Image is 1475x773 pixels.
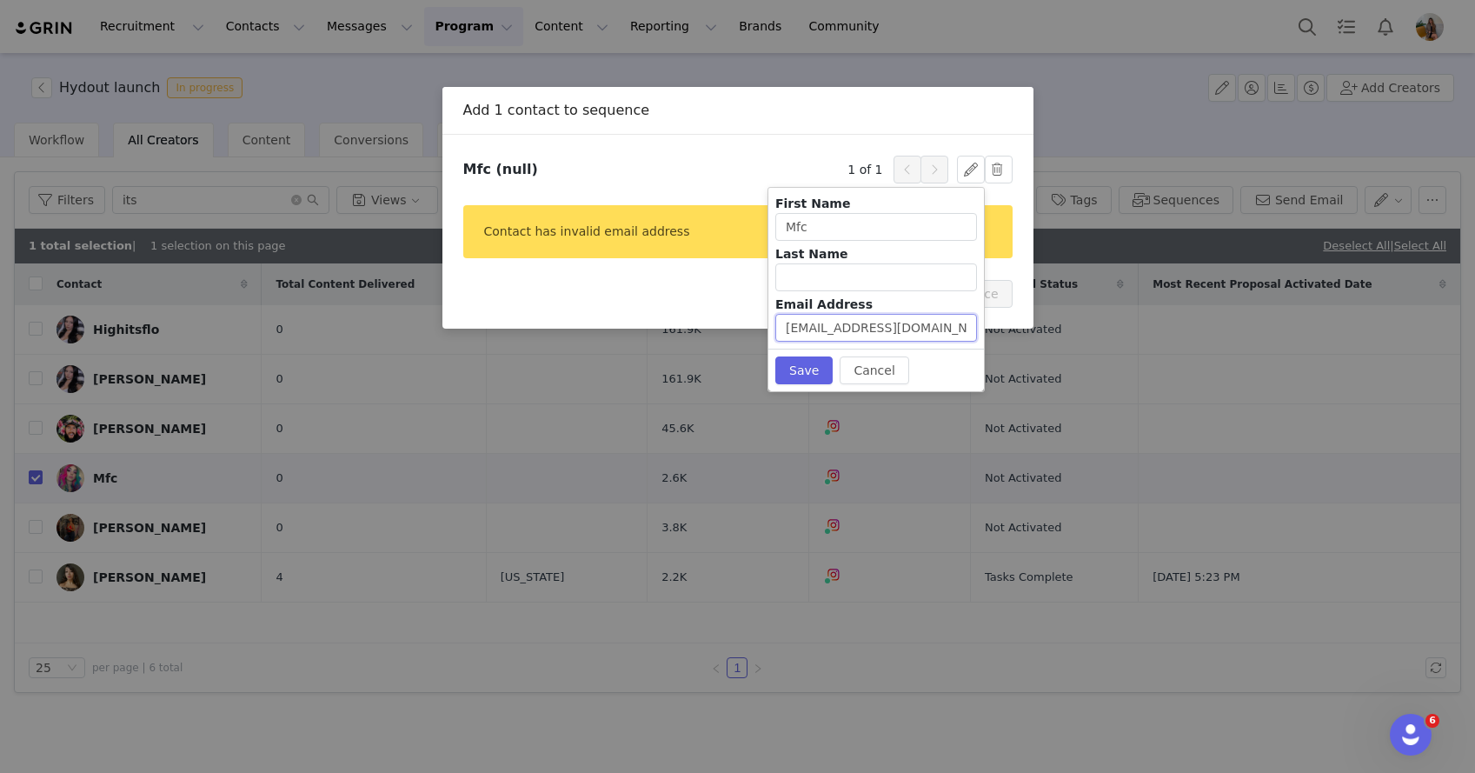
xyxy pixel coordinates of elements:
button: Save [775,357,833,384]
div: 1 of 1 [847,156,947,183]
button: Cancel [840,357,908,384]
span: Email Address [775,297,873,311]
span: First Name [775,197,850,210]
span: Last Name [775,247,848,261]
h3: Mfc (null) [463,159,538,180]
iframe: Intercom live chat [1390,714,1432,756]
span: 6 [1425,714,1439,728]
div: Add 1 contact to sequence [463,101,1013,120]
div: Contact has invalid email address [463,205,1013,258]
